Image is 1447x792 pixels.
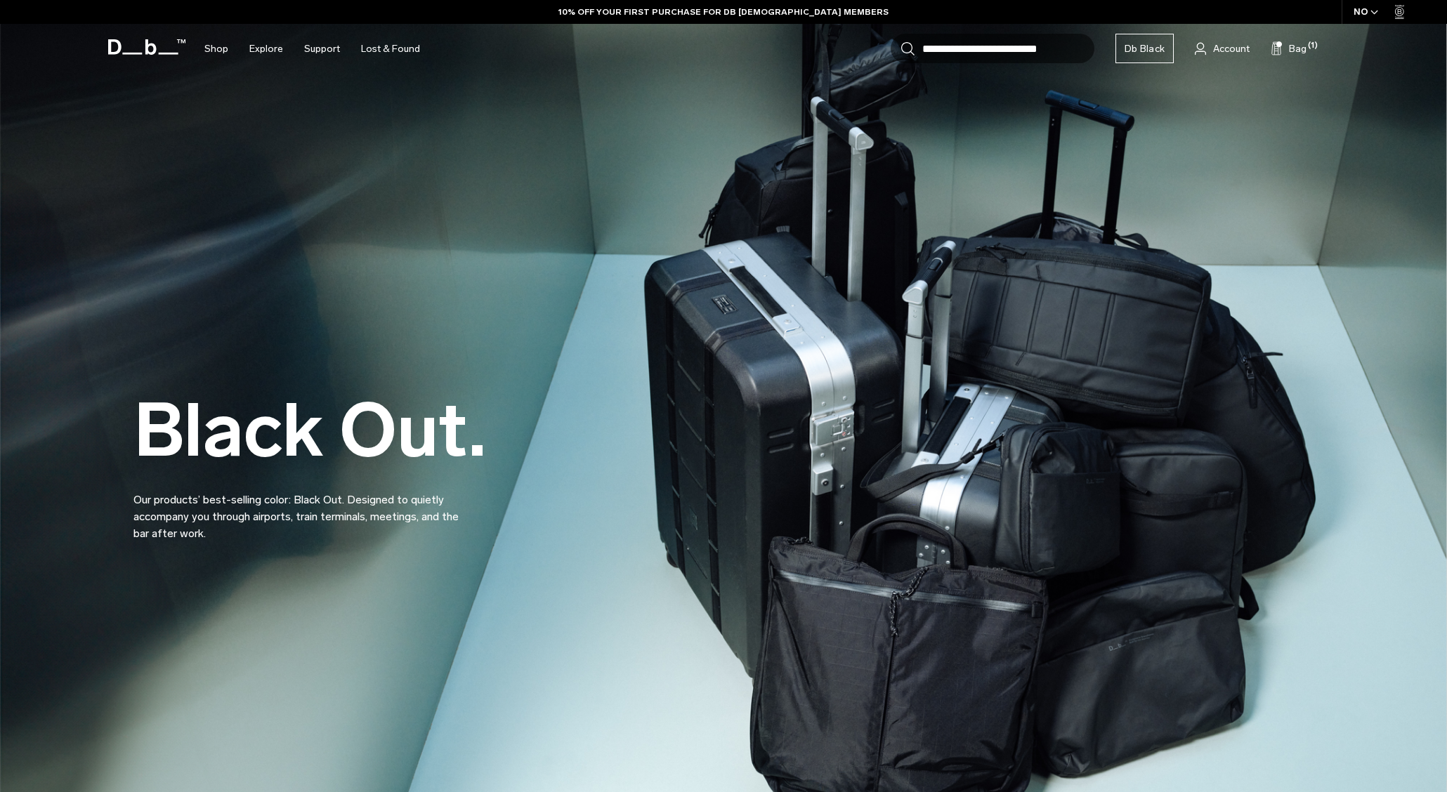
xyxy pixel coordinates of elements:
a: Account [1195,40,1250,57]
h2: Black Out. [133,394,486,468]
a: 10% OFF YOUR FIRST PURCHASE FOR DB [DEMOGRAPHIC_DATA] MEMBERS [558,6,889,18]
a: Db Black [1115,34,1174,63]
a: Shop [204,24,228,74]
span: (1) [1308,40,1318,52]
a: Support [304,24,340,74]
nav: Main Navigation [194,24,431,74]
a: Lost & Found [361,24,420,74]
p: Our products’ best-selling color: Black Out. Designed to quietly accompany you through airports, ... [133,475,471,542]
span: Account [1213,41,1250,56]
a: Explore [249,24,283,74]
button: Bag (1) [1271,40,1307,57]
span: Bag [1289,41,1307,56]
